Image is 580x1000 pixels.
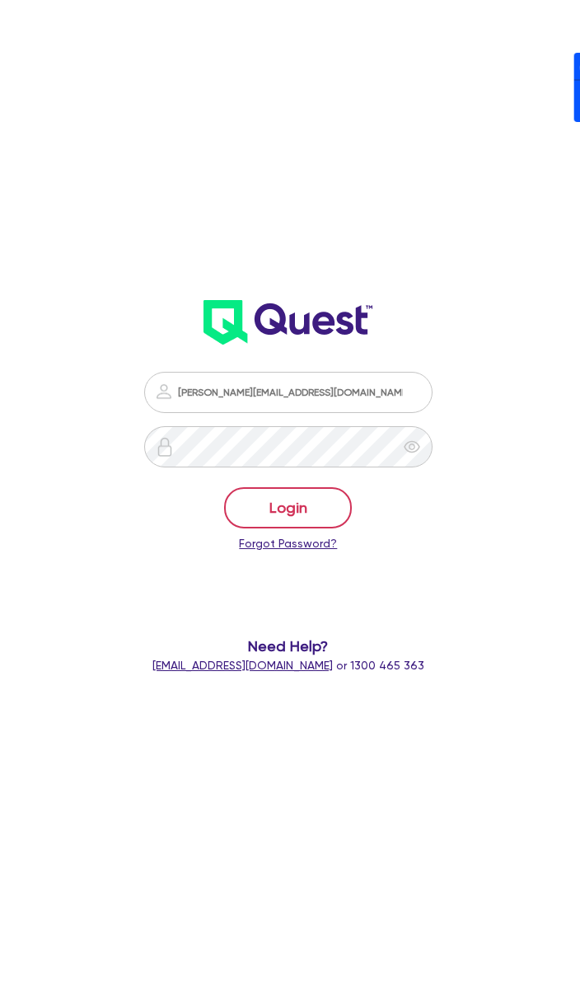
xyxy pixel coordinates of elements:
[404,439,420,455] span: eye
[154,382,174,401] img: icon-password
[152,659,424,672] span: or 1300 465 363
[203,300,372,345] img: wH2k97JdezQIQAAAABJRU5ErkJggg==
[155,437,175,457] img: icon-password
[239,535,337,552] a: Forgot Password?
[52,635,524,657] span: Need Help?
[224,487,352,528] button: Login
[144,372,433,413] input: Email address
[152,659,333,672] a: [EMAIL_ADDRESS][DOMAIN_NAME]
